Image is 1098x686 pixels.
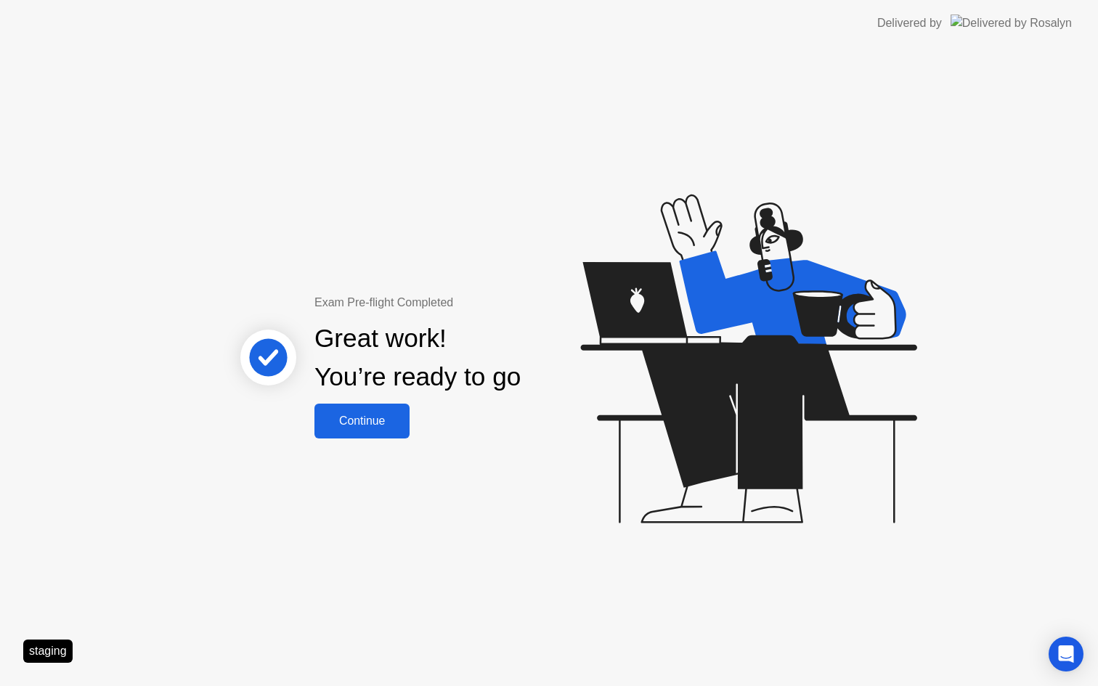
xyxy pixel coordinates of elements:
div: staging [23,640,73,663]
div: Continue [319,415,405,428]
div: Open Intercom Messenger [1049,637,1083,671]
div: Exam Pre-flight Completed [314,294,614,311]
div: Great work! You’re ready to go [314,319,521,396]
div: Delivered by [877,15,942,32]
button: Continue [314,404,410,438]
img: Delivered by Rosalyn [951,15,1072,31]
